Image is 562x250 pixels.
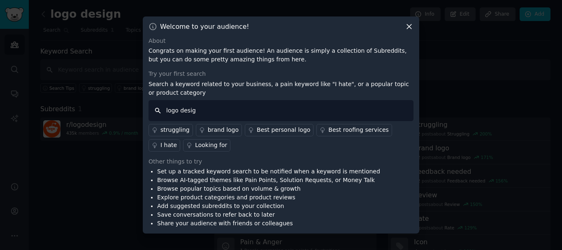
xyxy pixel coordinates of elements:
[149,157,413,166] div: Other things to try
[328,126,389,134] div: Best roofing services
[160,22,249,31] h3: Welcome to your audience!
[157,176,380,185] li: Browse AI-tagged themes like Pain Points, Solution Requests, or Money Talk
[157,219,380,228] li: Share your audience with friends or colleagues
[208,126,239,134] div: brand logo
[257,126,310,134] div: Best personal logo
[149,124,193,136] a: struggling
[316,124,392,136] a: Best roofing services
[149,139,180,152] a: I hate
[157,167,380,176] li: Set up a tracked keyword search to be notified when a keyword is mentioned
[160,126,190,134] div: struggling
[160,141,177,150] div: I hate
[149,47,413,64] p: Congrats on making your first audience! An audience is simply a collection of Subreddits, but you...
[183,139,230,152] a: Looking for
[157,185,380,193] li: Browse popular topics based on volume & growth
[195,141,227,150] div: Looking for
[245,124,314,136] a: Best personal logo
[157,202,380,210] li: Add suggested subreddits to your collection
[149,80,413,97] p: Search a keyword related to your business, a pain keyword like "I hate", or a popular topic or pr...
[149,100,413,121] input: Keyword search in audience
[149,70,413,78] div: Try your first search
[196,124,242,136] a: brand logo
[157,210,380,219] li: Save conversations to refer back to later
[149,37,413,45] div: About
[157,193,380,202] li: Explore product categories and product reviews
